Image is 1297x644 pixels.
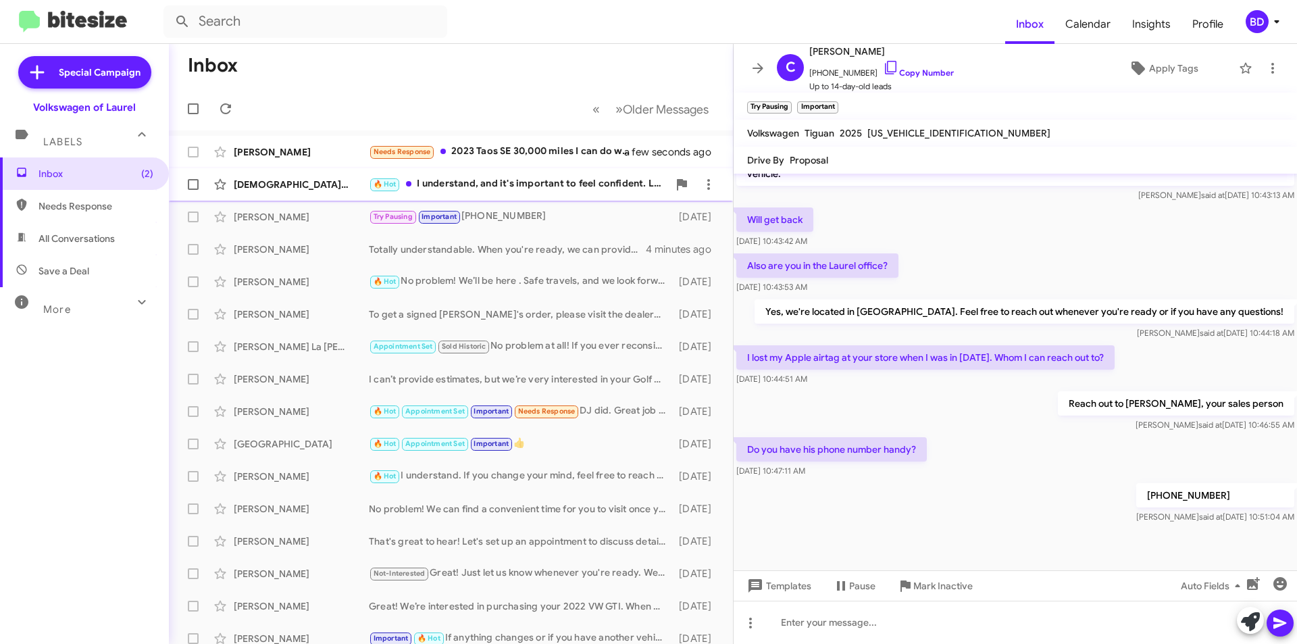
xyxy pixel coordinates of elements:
span: Needs Response [518,407,576,416]
span: Auto Fields [1181,574,1246,598]
div: [DATE] [672,470,722,483]
div: [DATE] [672,535,722,548]
span: [DATE] 10:43:53 AM [736,282,807,292]
div: [PERSON_NAME] [234,307,369,321]
span: Templates [744,574,811,598]
div: [DATE] [672,372,722,386]
div: [PERSON_NAME] [234,243,369,256]
span: 🔥 Hot [417,634,440,643]
a: Inbox [1005,5,1054,44]
div: To get a signed [PERSON_NAME]'s order, please visit the dealership. We can assist you through the... [369,307,672,321]
div: [PERSON_NAME] [234,470,369,483]
span: Needs Response [374,147,431,156]
span: Special Campaign [59,66,141,79]
div: [PERSON_NAME] [234,535,369,548]
span: [PHONE_NUMBER] [809,59,954,80]
div: No problem! We’ll be here . Safe travels, and we look forward to your arrival! [369,274,672,289]
span: Appointment Set [405,407,465,416]
div: Volkswagen of Laurel [33,101,136,114]
span: said at [1201,190,1225,200]
span: said at [1198,420,1222,430]
div: [DATE] [672,307,722,321]
a: Calendar [1054,5,1121,44]
div: That's great to hear! Let's set up an appointment to discuss details about your Atlas and evaluat... [369,535,672,548]
p: Yes, we're located in [GEOGRAPHIC_DATA]. Feel free to reach out whenever you're ready or if you h... [755,299,1294,324]
span: Proposal [790,154,828,166]
span: Appointment Set [405,439,465,448]
span: Older Messages [623,102,709,117]
span: [DATE] 10:43:42 AM [736,236,807,246]
span: » [615,101,623,118]
span: Important [374,634,409,643]
span: 🔥 Hot [374,277,397,286]
div: [DATE] [672,599,722,613]
a: Insights [1121,5,1181,44]
small: Try Pausing [747,101,792,114]
a: Profile [1181,5,1234,44]
div: [DATE] [672,405,722,418]
span: Important [474,439,509,448]
p: Do you have his phone number handy? [736,437,927,462]
input: Search [163,5,447,38]
div: [DATE] [672,275,722,289]
div: [PERSON_NAME] [234,145,369,159]
div: No problem at all! If you ever reconsider, feel free to reach out. Enjoy driving your Golf R! Hav... [369,339,672,354]
span: 🔥 Hot [374,439,397,448]
span: 🔥 Hot [374,472,397,480]
span: said at [1199,512,1223,522]
div: Totally understandable. When you're ready, we can provide a free appraisal and payoff estimate fo... [369,243,646,256]
span: Important [474,407,509,416]
span: Save a Deal [39,264,89,278]
div: No problem! We can find a convenient time for you to visit once you're settled back. Let me know ... [369,502,672,516]
span: [PERSON_NAME] [DATE] 10:51:04 AM [1136,512,1294,522]
div: [PERSON_NAME] [234,502,369,516]
span: [PERSON_NAME] [DATE] 10:43:13 AM [1138,190,1294,200]
small: Important [797,101,838,114]
div: DJ did. Great job meeting with me, he is the reason I keep coming back. The vehicle was not ready... [369,403,672,419]
div: [DATE] [672,567,722,580]
div: I understand. If you change your mind, feel free to reach out. I'm here to help whenever you're r... [369,468,672,484]
p: Also are you in the Laurel office? [736,253,898,278]
button: Next [607,95,717,123]
p: I lost my Apple airtag at your store when I was in [DATE]. Whom I can reach out to? [736,345,1115,370]
div: I can’t provide estimates, but we’re very interested in your Golf Alltrack! I recommend booking a... [369,372,672,386]
span: Mark Inactive [913,574,973,598]
div: [PERSON_NAME] [234,405,369,418]
span: Sold Historic [442,342,486,351]
span: Needs Response [39,199,153,213]
span: 🔥 Hot [374,407,397,416]
span: said at [1200,328,1223,338]
span: [DATE] 10:47:11 AM [736,466,805,476]
span: [PERSON_NAME] [DATE] 10:44:18 AM [1137,328,1294,338]
span: Apply Tags [1149,56,1198,80]
div: [DATE] [672,210,722,224]
div: [PERSON_NAME] [234,372,369,386]
div: [DATE] [672,340,722,353]
p: [PHONE_NUMBER] [1136,483,1294,507]
div: [PERSON_NAME] [234,210,369,224]
div: 4 minutes ago [646,243,722,256]
div: I understand, and it's important to feel confident. Let's schedule an appointment to discuss your... [369,176,668,192]
div: [DATE] [672,502,722,516]
span: Volkswagen [747,127,799,139]
span: (2) [141,167,153,180]
span: C [786,57,796,78]
p: Reach out to [PERSON_NAME], your sales person [1058,391,1294,416]
span: [PERSON_NAME] [809,43,954,59]
button: Apply Tags [1094,56,1232,80]
button: Mark Inactive [886,574,984,598]
span: Inbox [39,167,153,180]
div: [GEOGRAPHIC_DATA] [234,437,369,451]
div: Great! Just let us know whenever you're ready. We're here to assist you with any questions or nee... [369,566,672,581]
div: a few seconds ago [641,145,722,159]
span: 2025 [840,127,862,139]
div: [PERSON_NAME] [234,567,369,580]
span: « [592,101,600,118]
span: Not-Interested [374,569,426,578]
div: [PERSON_NAME] [234,599,369,613]
div: [PHONE_NUMBER] [369,209,672,224]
